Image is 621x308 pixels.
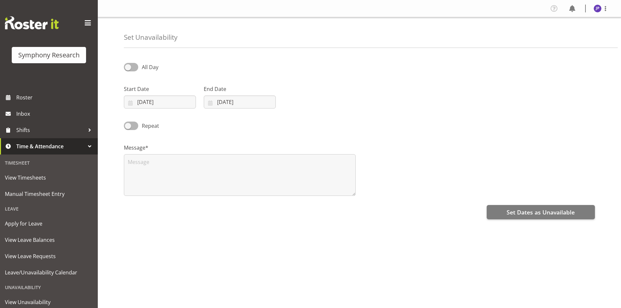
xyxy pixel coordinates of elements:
span: View Unavailability [5,297,93,307]
span: Roster [16,93,95,102]
label: End Date [204,85,276,93]
a: Leave/Unavailability Calendar [2,264,96,281]
a: Manual Timesheet Entry [2,186,96,202]
span: Apply for Leave [5,219,93,228]
div: Symphony Research [18,50,80,60]
label: Start Date [124,85,196,93]
a: View Leave Requests [2,248,96,264]
span: Repeat [138,122,159,130]
a: Apply for Leave [2,215,96,232]
a: View Timesheets [2,169,96,186]
label: Message* [124,144,356,152]
span: Time & Attendance [16,141,85,151]
div: Unavailability [2,281,96,294]
a: View Leave Balances [2,232,96,248]
input: Click to select... [204,95,276,109]
span: Set Dates as Unavailable [507,208,575,216]
button: Set Dates as Unavailable [487,205,595,219]
span: Leave/Unavailability Calendar [5,268,93,277]
img: judith-partridge11888.jpg [594,5,601,12]
h4: Set Unavailability [124,34,177,41]
span: Inbox [16,109,95,119]
span: View Leave Balances [5,235,93,245]
input: Click to select... [124,95,196,109]
img: Rosterit website logo [5,16,59,29]
span: View Leave Requests [5,251,93,261]
span: View Timesheets [5,173,93,183]
div: Leave [2,202,96,215]
span: All Day [142,64,158,71]
span: Manual Timesheet Entry [5,189,93,199]
span: Shifts [16,125,85,135]
div: Timesheet [2,156,96,169]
